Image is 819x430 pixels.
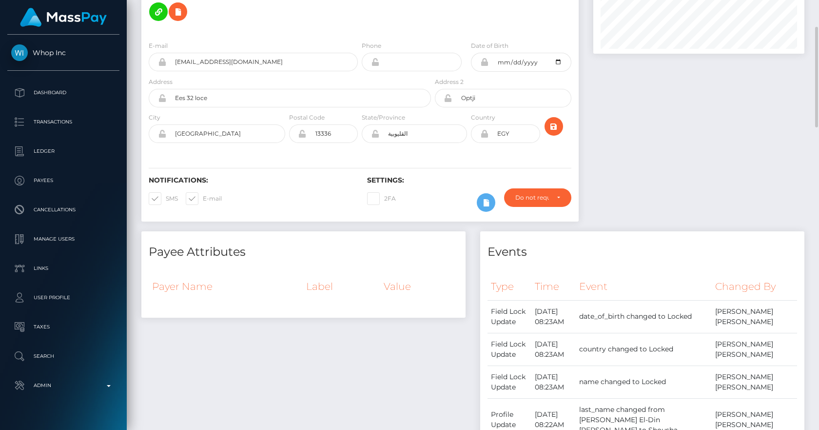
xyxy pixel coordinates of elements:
[362,41,381,50] label: Phone
[11,85,116,100] p: Dashboard
[11,232,116,246] p: Manage Users
[149,176,352,184] h6: Notifications:
[7,198,119,222] a: Cancellations
[11,378,116,393] p: Admin
[712,300,797,333] td: [PERSON_NAME] [PERSON_NAME]
[576,366,712,398] td: name changed to Locked
[11,203,116,217] p: Cancellations
[7,139,119,164] a: Ledger
[11,44,28,61] img: Whop Inc
[20,8,107,27] img: MassPay Logo
[11,144,116,159] p: Ledger
[7,168,119,193] a: Payees
[7,110,119,134] a: Transactions
[149,41,168,50] label: E-mail
[471,41,508,50] label: Date of Birth
[11,173,116,188] p: Payees
[531,333,576,366] td: [DATE] 08:23AM
[149,78,173,86] label: Address
[7,286,119,310] a: User Profile
[149,192,178,205] label: SMS
[576,333,712,366] td: country changed to Locked
[435,78,464,86] label: Address 2
[576,273,712,300] th: Event
[487,244,797,261] h4: Events
[712,273,797,300] th: Changed By
[380,273,458,300] th: Value
[11,349,116,364] p: Search
[149,273,303,300] th: Payer Name
[515,194,549,202] div: Do not require
[11,290,116,305] p: User Profile
[7,256,119,281] a: Links
[11,261,116,276] p: Links
[367,192,396,205] label: 2FA
[531,300,576,333] td: [DATE] 08:23AM
[149,113,160,122] label: City
[149,244,458,261] h4: Payee Attributes
[7,373,119,398] a: Admin
[531,366,576,398] td: [DATE] 08:23AM
[487,333,531,366] td: Field Lock Update
[367,176,571,184] h6: Settings:
[7,344,119,369] a: Search
[7,81,119,105] a: Dashboard
[471,113,495,122] label: Country
[303,273,380,300] th: Label
[487,273,531,300] th: Type
[487,366,531,398] td: Field Lock Update
[7,227,119,251] a: Manage Users
[11,320,116,334] p: Taxes
[712,366,797,398] td: [PERSON_NAME] [PERSON_NAME]
[487,300,531,333] td: Field Lock Update
[504,188,571,207] button: Do not require
[289,113,325,122] label: Postal Code
[186,192,222,205] label: E-mail
[712,333,797,366] td: [PERSON_NAME] [PERSON_NAME]
[531,273,576,300] th: Time
[362,113,405,122] label: State/Province
[11,115,116,129] p: Transactions
[7,315,119,339] a: Taxes
[7,48,119,57] span: Whop Inc
[576,300,712,333] td: date_of_birth changed to Locked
